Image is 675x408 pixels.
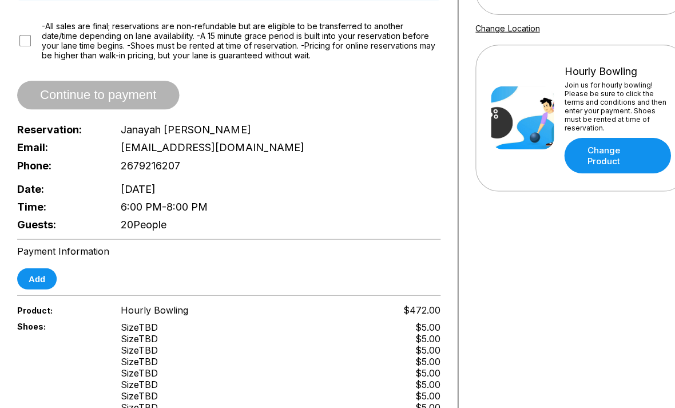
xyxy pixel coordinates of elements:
div: $5.00 [415,321,440,332]
span: $472.00 [403,304,440,315]
img: Hourly Bowling [490,86,553,149]
div: Payment Information [17,245,440,256]
div: $5.00 [415,355,440,367]
a: Change Location [475,23,539,33]
span: Hourly Bowling [121,304,188,315]
span: [DATE] [121,183,156,195]
a: Change Product [563,138,670,173]
span: Guests: [17,218,102,230]
span: [EMAIL_ADDRESS][DOMAIN_NAME] [121,141,304,153]
div: Size TBD [121,355,158,367]
div: Size TBD [121,367,158,378]
div: Size TBD [121,378,158,390]
span: Phone: [17,159,102,171]
div: $5.00 [415,344,440,355]
div: Size TBD [121,321,158,332]
span: 2679216207 [121,159,180,171]
span: Reservation: [17,124,102,136]
label: -All sales are final; reservations are non-refundable but are eligible to be transferred to anoth... [42,21,440,60]
span: Date: [17,183,102,195]
span: Shoes: [17,321,102,331]
span: Product: [17,305,102,315]
div: $5.00 [415,378,440,390]
div: Size TBD [121,344,158,355]
button: Add [17,268,57,289]
div: $5.00 [415,390,440,401]
span: 6:00 PM - 8:00 PM [121,200,208,212]
span: Time: [17,200,102,212]
span: 20 People [121,218,166,230]
div: Size TBD [121,390,158,401]
div: Size TBD [121,332,158,344]
span: Janayah [PERSON_NAME] [121,124,251,136]
div: Hourly Bowling [563,65,670,78]
div: $5.00 [415,332,440,344]
div: Join us for hourly bowling! Please be sure to click the terms and conditions and then enter your ... [563,81,670,132]
div: $5.00 [415,367,440,378]
span: Email: [17,141,102,153]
